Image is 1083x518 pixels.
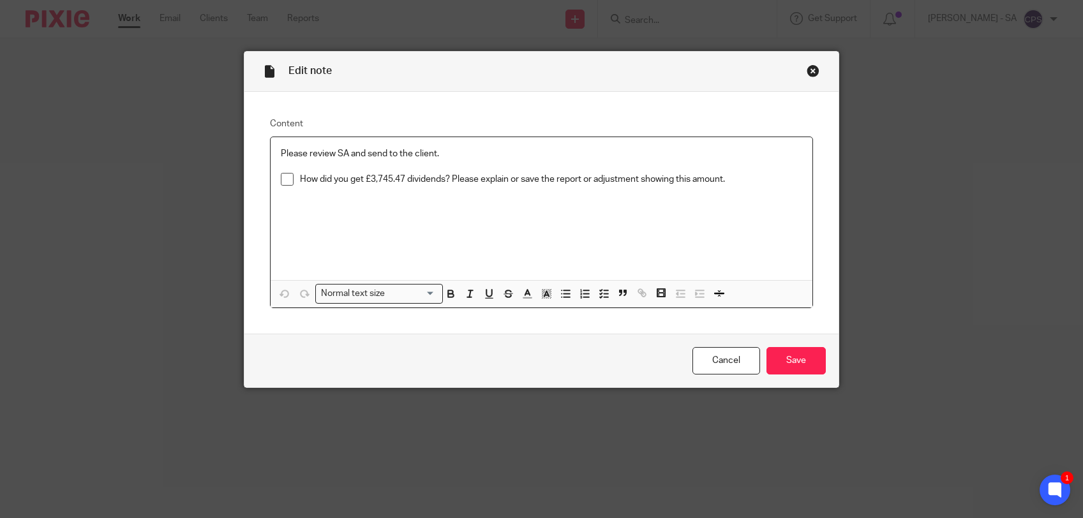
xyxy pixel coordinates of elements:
[281,147,802,160] p: Please review SA and send to the client.
[807,64,819,77] div: Close this dialog window
[1061,471,1073,484] div: 1
[692,347,760,374] a: Cancel
[300,173,802,186] p: How did you get £3,745.47 dividends? Please explain or save the report or adjustment showing this...
[270,117,813,130] label: Content
[766,347,826,374] input: Save
[288,66,332,76] span: Edit note
[315,284,443,304] div: Search for option
[389,287,435,300] input: Search for option
[318,287,388,300] span: Normal text size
